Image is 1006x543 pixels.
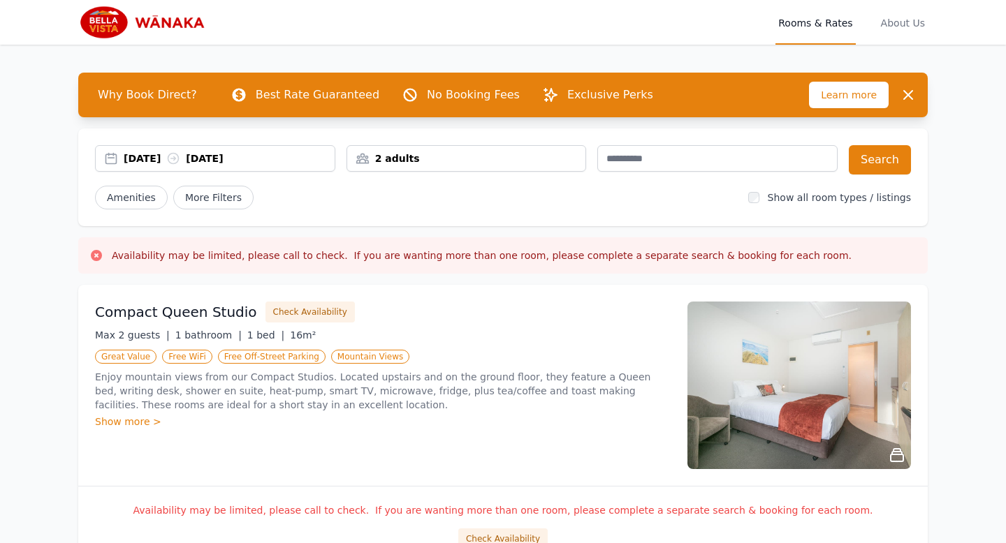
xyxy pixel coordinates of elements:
button: Check Availability [265,302,355,322]
div: [DATE] [DATE] [124,151,335,165]
span: Great Value [95,350,156,364]
span: Learn more [809,82,889,108]
p: Exclusive Perks [567,87,653,103]
p: No Booking Fees [427,87,520,103]
span: More Filters [173,186,254,209]
span: Free Off-Street Parking [218,350,326,364]
span: 1 bathroom | [175,329,242,341]
p: Best Rate Guaranteed [256,87,379,103]
span: Free WiFi [162,350,212,364]
span: Why Book Direct? [87,81,208,109]
span: Mountain Views [331,350,409,364]
p: Availability may be limited, please call to check. If you are wanting more than one room, please ... [95,503,911,517]
div: Show more > [95,415,671,429]
button: Amenities [95,186,168,209]
h3: Compact Queen Studio [95,302,257,322]
button: Search [849,145,911,174]
p: Enjoy mountain views from our Compact Studios. Located upstairs and on the ground floor, they fea... [95,370,671,412]
h3: Availability may be limited, please call to check. If you are wanting more than one room, please ... [112,248,852,262]
img: Bella Vista Wanaka [78,6,212,39]
div: 2 adults [347,151,586,165]
span: 16m² [290,329,316,341]
label: Show all room types / listings [768,192,911,203]
span: 1 bed | [247,329,284,341]
span: Max 2 guests | [95,329,170,341]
